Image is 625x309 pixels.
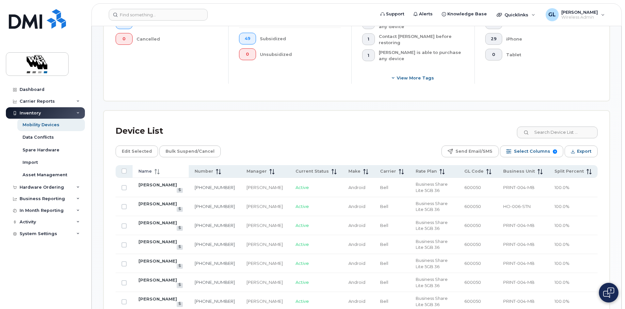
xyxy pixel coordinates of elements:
span: 600050 [464,204,481,209]
span: Number [195,168,213,174]
button: 1 [362,33,375,45]
div: Cancelled [136,33,218,45]
span: Business Unit [503,168,535,174]
a: [PHONE_NUMBER] [195,280,235,285]
span: 9 [553,149,557,154]
a: [PHONE_NUMBER] [195,242,235,247]
span: View more tags [397,75,434,81]
div: [PERSON_NAME] [247,298,284,304]
span: Bell [380,204,388,209]
span: Business Share Lite 5GB 36 [416,220,448,231]
span: Bell [380,280,388,285]
span: PRINT-004-MB [503,223,535,228]
a: View Last Bill [177,283,183,288]
button: 49 [239,33,256,44]
a: View Last Bill [177,226,183,231]
a: [PERSON_NAME] [138,239,177,244]
span: Bell [380,223,388,228]
span: Select Columns [514,146,550,156]
span: Android [348,242,365,247]
button: Bulk Suspend/Cancel [159,146,221,157]
span: Bell [380,299,388,304]
button: 29 [485,33,502,45]
span: Make [348,168,361,174]
button: 1 [362,49,375,61]
span: Export [577,146,591,156]
span: 100.0% [554,185,569,190]
a: [PERSON_NAME] [138,277,177,283]
span: Business Share Lite 5GB 36 [416,201,448,212]
input: Search Device List ... [517,127,598,138]
span: Manager [247,168,267,174]
span: Active [296,223,309,228]
div: [PERSON_NAME] [247,241,284,248]
span: Bulk Suspend/Cancel [166,146,215,156]
div: Tablet [506,49,587,60]
a: View Last Bill [177,264,183,269]
div: iPhone [506,33,587,45]
span: Active [296,299,309,304]
span: 0 [245,52,250,57]
span: Active [296,261,309,266]
span: 49 [245,36,250,41]
span: Bell [380,242,388,247]
a: View Last Bill [177,245,183,250]
span: 600050 [464,280,481,285]
a: View Last Bill [177,302,183,307]
input: Find something... [109,9,208,21]
div: [PERSON_NAME] [247,184,284,191]
span: 600050 [464,223,481,228]
span: 100.0% [554,204,569,209]
span: Rate Plan [416,168,437,174]
span: 1 [368,37,369,42]
span: Quicklinks [505,12,528,17]
span: Business Share Lite 5GB 36 [416,277,448,288]
span: Active [296,280,309,285]
span: Android [348,280,365,285]
span: Edit Selected [122,146,152,156]
div: Unsubsidized [260,48,341,60]
div: Subsidized [260,33,341,44]
span: 100.0% [554,280,569,285]
button: Export [565,146,598,157]
a: [PERSON_NAME] [138,296,177,301]
button: 0 [239,48,256,60]
span: PRINT-004-MB [503,242,535,247]
button: 0 [485,49,502,60]
button: Select Columns 9 [500,146,563,157]
span: 1 [368,53,369,58]
span: [PERSON_NAME] [561,9,598,15]
span: 100.0% [554,223,569,228]
span: PRINT-004-MB [503,185,535,190]
div: Gina Leviste [541,8,609,21]
a: Support [376,8,409,21]
div: Device List [116,123,163,140]
span: Split Percent [554,168,584,174]
a: [PHONE_NUMBER] [195,299,235,304]
span: 0 [121,36,127,42]
span: Send Email/SMS [456,146,492,156]
span: GL Code [464,168,484,174]
img: Open chat [603,287,614,298]
span: 100.0% [554,242,569,247]
a: Knowledge Base [437,8,491,21]
span: 100.0% [554,299,569,304]
div: Contact [PERSON_NAME] before restoring [379,33,464,45]
span: Alerts [419,11,433,17]
span: Android [348,223,365,228]
span: Active [296,242,309,247]
span: Active [296,204,309,209]
button: View more tags [362,72,464,84]
span: PRINT-004-MB [503,280,535,285]
a: [PERSON_NAME] [138,220,177,225]
span: GL [548,11,556,19]
div: [PERSON_NAME] [247,279,284,285]
a: View Last Bill [177,207,183,212]
span: Wireless Admin [561,15,598,20]
span: PRINT-004-MB [503,261,535,266]
a: [PHONE_NUMBER] [195,223,235,228]
div: [PERSON_NAME] is able to purchase any device [379,49,464,61]
span: Bell [380,261,388,266]
span: 600050 [464,261,481,266]
span: PRINT-004-MB [503,299,535,304]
